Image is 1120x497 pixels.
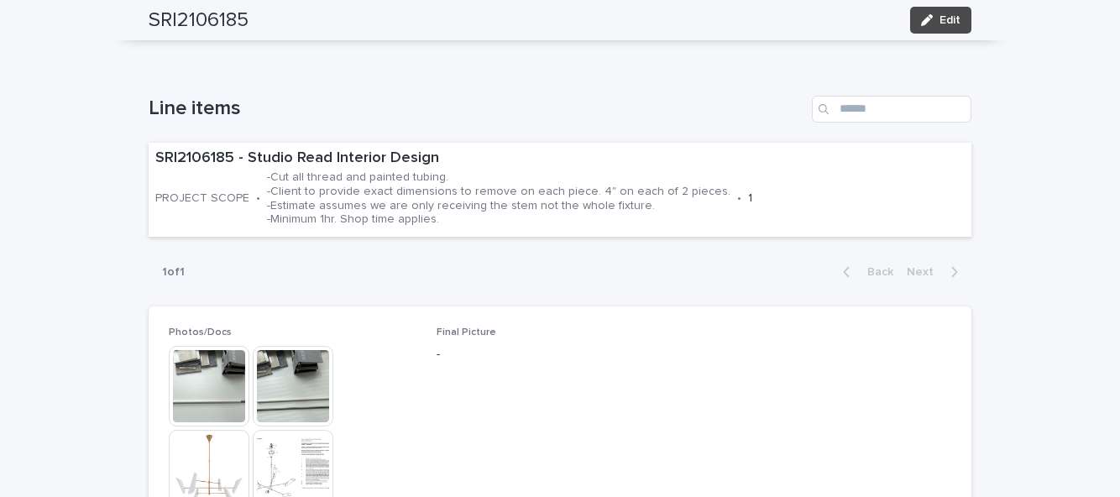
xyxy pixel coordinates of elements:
p: SRI2106185 - Studio Read Interior Design [155,149,965,168]
button: Next [900,264,971,280]
p: -Cut all thread and painted tubing. -Client to provide exact dimensions to remove on each piece. ... [267,170,730,227]
span: Final Picture [437,327,496,337]
span: Back [857,266,893,278]
p: • [737,191,741,206]
h1: Line items [149,97,805,121]
button: Back [830,264,900,280]
span: Next [907,266,944,278]
p: 1 [748,191,752,206]
p: - [437,346,684,364]
h2: SRI2106185 [149,8,249,33]
button: Edit [910,7,971,34]
p: PROJECT SCOPE [155,191,249,206]
input: Search [812,96,971,123]
p: 1 of 1 [149,252,198,293]
span: Edit [939,14,960,26]
p: • [256,191,260,206]
a: SRI2106185 - Studio Read Interior DesignPROJECT SCOPE•-Cut all thread and painted tubing. -Client... [149,143,971,238]
span: Photos/Docs [169,327,232,337]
